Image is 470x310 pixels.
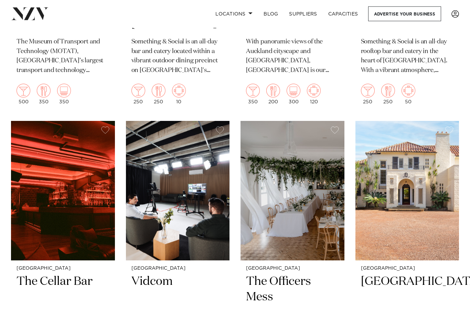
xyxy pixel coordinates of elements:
[172,84,186,98] img: meeting.png
[210,7,258,21] a: Locations
[266,84,280,98] img: dining.png
[57,84,71,98] img: theatre.png
[361,266,454,271] small: [GEOGRAPHIC_DATA]
[17,84,30,98] img: cocktail.png
[131,266,224,271] small: [GEOGRAPHIC_DATA]
[246,38,339,76] p: With panoramic views of the Auckland cityscape and [GEOGRAPHIC_DATA], [GEOGRAPHIC_DATA] is our ci...
[37,84,51,105] div: 350
[323,7,364,21] a: Capacities
[37,84,51,98] img: dining.png
[246,84,260,98] img: cocktail.png
[381,84,395,98] img: dining.png
[361,84,375,98] img: cocktail.png
[131,84,145,98] img: cocktail.png
[17,38,109,76] p: The Museum of Transport and Technology (MOTAT), [GEOGRAPHIC_DATA]’s largest transport and technol...
[361,84,375,105] div: 250
[307,84,321,105] div: 120
[152,84,165,105] div: 250
[402,84,415,98] img: meeting.png
[246,84,260,105] div: 350
[284,7,322,21] a: SUPPLIERS
[381,84,395,105] div: 250
[246,266,339,271] small: [GEOGRAPHIC_DATA]
[17,266,109,271] small: [GEOGRAPHIC_DATA]
[57,84,71,105] div: 350
[11,8,49,20] img: nzv-logo.png
[402,84,415,105] div: 50
[266,84,280,105] div: 200
[152,84,165,98] img: dining.png
[287,84,300,98] img: theatre.png
[307,84,321,98] img: meeting.png
[258,7,284,21] a: BLOG
[131,84,145,105] div: 250
[172,84,186,105] div: 10
[131,38,224,76] p: Something & Social is an all-day bar and eatery located within a vibrant outdoor dining precinct ...
[287,84,300,105] div: 300
[17,84,30,105] div: 500
[368,7,441,21] a: Advertise your business
[361,38,454,76] p: Something & Social is an all-day rooftop bar and eatery in the heart of [GEOGRAPHIC_DATA]. With a...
